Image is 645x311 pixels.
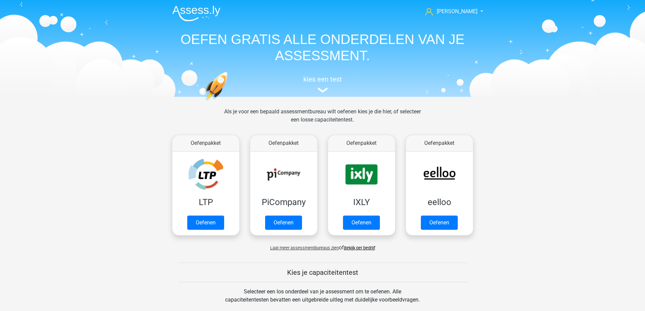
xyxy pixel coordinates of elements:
[265,216,302,230] a: Oefenen
[270,245,339,250] span: Laat meer assessmentbureaus zien
[167,75,478,93] a: kies een test
[219,108,426,132] div: Als je voor een bepaald assessmentbureau wilt oefenen kies je die hier, of selecteer een losse ca...
[172,5,220,21] img: Assessly
[421,216,458,230] a: Oefenen
[167,31,478,64] h1: OEFEN GRATIS ALLE ONDERDELEN VAN JE ASSESSMENT.
[423,7,478,16] a: [PERSON_NAME]
[178,268,467,276] h5: Kies je capaciteitentest
[344,245,375,250] a: Bekijk per bedrijf
[187,216,224,230] a: Oefenen
[167,75,478,83] h5: kies een test
[204,72,254,133] img: oefenen
[343,216,380,230] a: Oefenen
[167,238,478,252] div: of
[437,8,477,15] span: [PERSON_NAME]
[318,88,328,93] img: assessment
